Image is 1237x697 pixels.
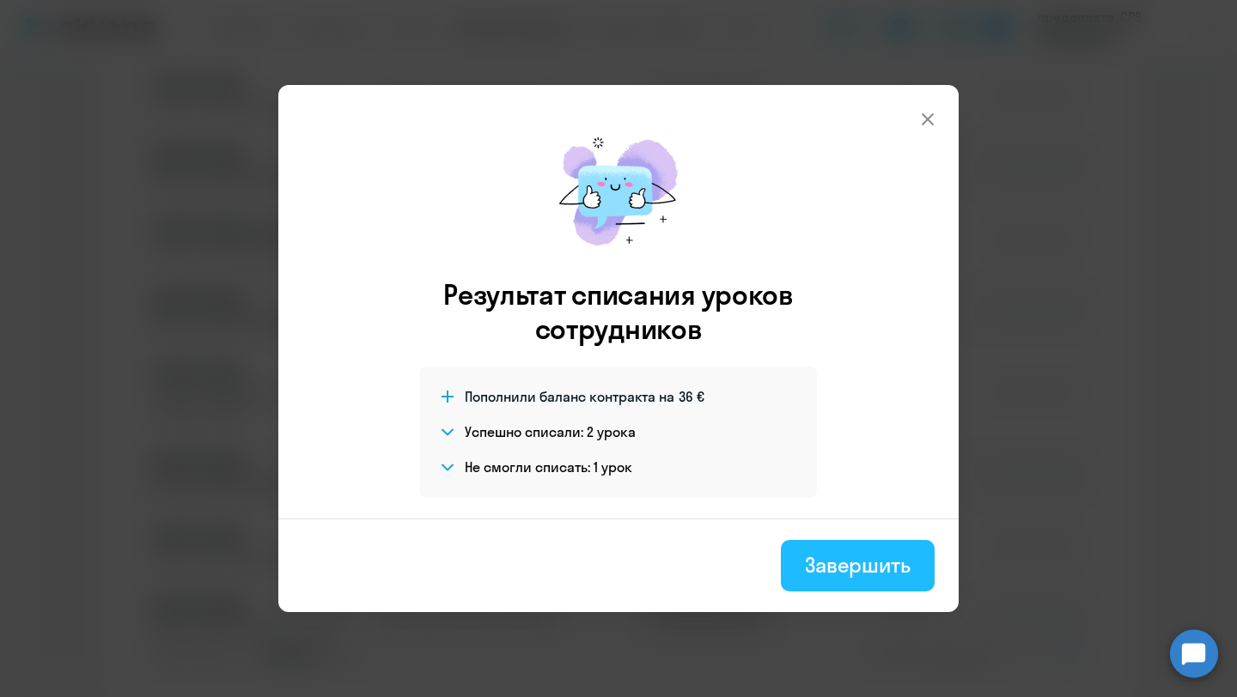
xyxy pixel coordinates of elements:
h4: Не смогли списать: 1 урок [465,458,632,476]
div: Завершить [805,551,911,579]
h3: Результат списания уроков сотрудников [420,277,817,346]
span: Пополнили баланс контракта на [465,387,674,406]
img: mirage-message.png [541,119,696,264]
button: Завершить [781,540,935,591]
span: 36 € [679,387,704,406]
h4: Успешно списали: 2 урока [465,422,636,441]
